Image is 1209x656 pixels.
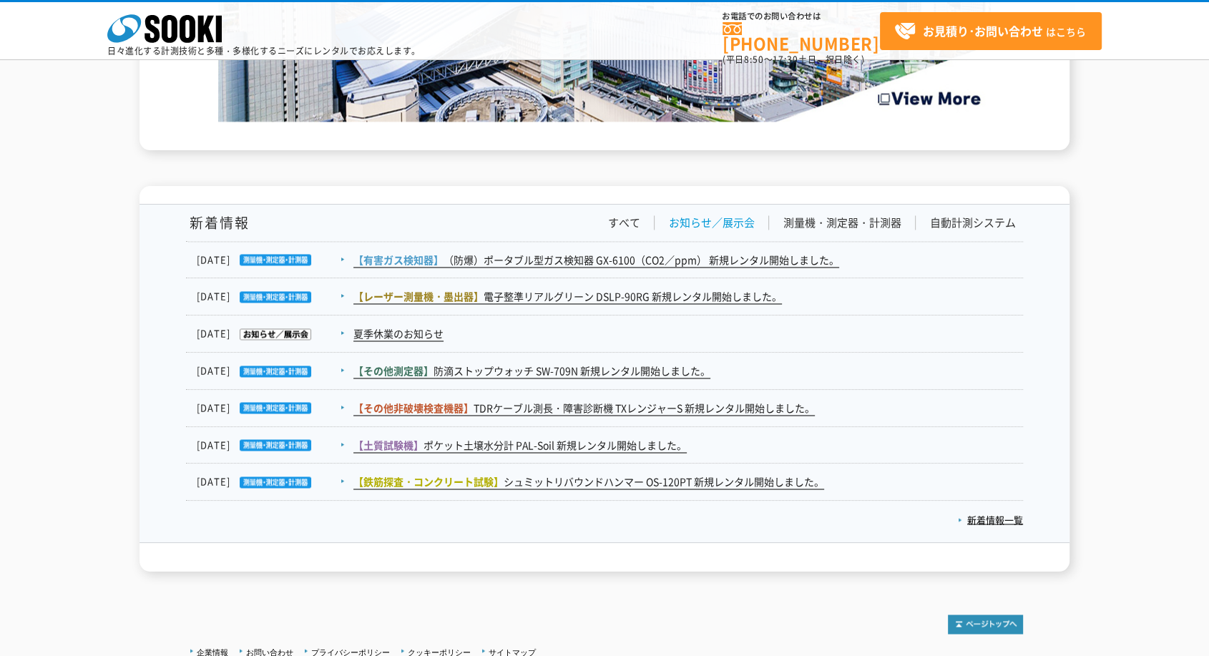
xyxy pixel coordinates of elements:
a: クッキーポリシー [408,647,471,656]
img: 測量機・測定器・計測器 [230,439,311,451]
img: 測量機・測定器・計測器 [230,366,311,377]
img: 測量機・測定器・計測器 [230,254,311,265]
p: 日々進化する計測技術と多種・多様化するニーズにレンタルでお応えします。 [107,46,421,55]
dt: [DATE] [197,474,352,489]
span: 【鉄筋探査・コンクリート試験】 [353,474,504,489]
img: お知らせ／展示会 [230,328,311,340]
dt: [DATE] [197,326,352,341]
span: 8:50 [744,53,764,66]
a: 【鉄筋探査・コンクリート試験】シュミットリバウンドハンマー OS-120PT 新規レンタル開始しました。 [353,474,824,489]
dt: [DATE] [197,363,352,378]
span: 【その他測定器】 [353,363,434,378]
dt: [DATE] [197,438,352,453]
a: お問い合わせ [246,647,293,656]
img: 測量機・測定器・計測器 [230,476,311,488]
span: 【その他非破壊検査機器】 [353,401,474,415]
a: お知らせ／展示会 [669,215,755,230]
a: 自動計測システム [930,215,1016,230]
strong: お見積り･お問い合わせ [923,22,1043,39]
a: 企業情報 [197,647,228,656]
img: 測量機・測定器・計測器 [230,291,311,303]
a: 【土質試験機】ポケット土壌水分計 PAL-Soil 新規レンタル開始しました。 [353,438,687,453]
a: 【有害ガス検知器】（防爆）ポータブル型ガス検知器 GX-6100（CO2／ppm） 新規レンタル開始しました。 [353,253,839,268]
a: 【その他測定器】防滴ストップウォッチ SW-709N 新規レンタル開始しました。 [353,363,710,378]
dt: [DATE] [197,401,352,416]
a: 【レーザー測量機・墨出器】電子整準リアルグリーン DSLP-90RG 新規レンタル開始しました。 [353,289,782,304]
span: お電話でのお問い合わせは [723,12,880,21]
span: はこちら [894,21,1086,42]
a: 【その他非破壊検査機器】TDRケーブル測長・障害診断機 TXレンジャーS 新規レンタル開始しました。 [353,401,815,416]
a: サイトマップ [489,647,536,656]
span: 【有害ガス検知器】 [353,253,444,267]
a: 測量機・測定器・計測器 [783,215,901,230]
a: 夏季休業のお知らせ [353,326,444,341]
a: お見積り･お問い合わせはこちら [880,12,1102,50]
h1: 新着情報 [186,215,250,230]
img: 測量機・測定器・計測器 [230,402,311,413]
span: 【土質試験機】 [353,438,424,452]
dt: [DATE] [197,253,352,268]
a: すべて [608,215,640,230]
span: 17:30 [773,53,798,66]
a: 新着情報一覧 [958,512,1023,526]
a: [PHONE_NUMBER] [723,22,880,52]
span: 【レーザー測量機・墨出器】 [353,289,484,303]
dt: [DATE] [197,289,352,304]
span: (平日 ～ 土日、祝日除く) [723,53,864,66]
img: トップページへ [948,615,1023,634]
a: プライバシーポリシー [311,647,390,656]
a: Create the Future [218,107,991,120]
